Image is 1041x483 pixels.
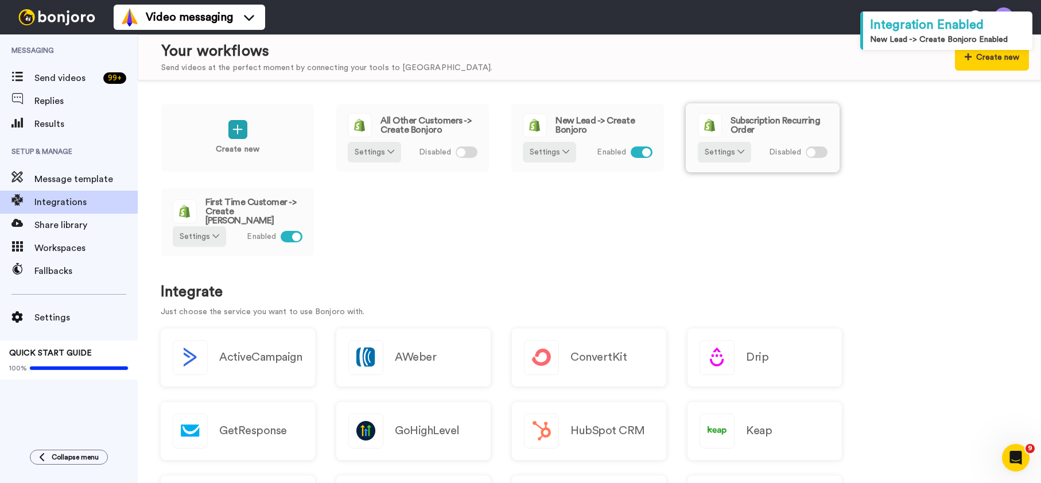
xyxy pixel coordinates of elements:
[769,146,801,159] span: Disabled
[34,264,138,278] span: Fallbacks
[348,142,401,163] button: Settings
[523,114,546,137] img: logo_shopify.svg
[336,103,490,172] a: All Other Customers -> Create BonjoroSettings Disabled
[34,117,138,131] span: Results
[121,8,139,26] img: vm-color.svg
[52,453,99,462] span: Collapse menu
[161,402,315,460] a: GetResponse
[687,329,842,387] a: Drip
[34,311,138,324] span: Settings
[570,424,645,437] h2: HubSpot CRM
[161,329,315,387] button: ActiveCampaign
[173,341,207,374] img: logo_activecampaign.svg
[870,16,1026,34] div: Integration Enabled
[173,414,207,448] img: logo_getresponse.svg
[103,72,126,84] div: 99 +
[9,364,27,373] span: 100%
[34,218,138,232] span: Share library
[34,172,138,186] span: Message template
[14,9,100,25] img: bj-logo-header-white.svg
[247,231,276,243] span: Enabled
[34,94,138,108] span: Replies
[34,195,138,209] span: Integrations
[698,142,751,163] button: Settings
[523,142,576,163] button: Settings
[219,424,287,437] h2: GetResponse
[700,341,734,374] img: logo_drip.svg
[34,71,99,85] span: Send videos
[698,114,721,137] img: logo_shopify.svg
[380,116,477,134] span: All Other Customers -> Create Bonjoro
[336,402,491,460] a: GoHighLevel
[173,200,196,223] img: logo_shopify.svg
[9,349,92,357] span: QUICK START GUIDE
[512,329,666,387] a: ConvertKit
[746,424,772,437] h2: Keap
[687,402,842,460] a: Keap
[161,188,314,257] a: First Time Customer -> Create [PERSON_NAME]Settings Enabled
[219,351,302,364] h2: ActiveCampaign
[1026,444,1035,453] span: 9
[511,103,665,172] a: New Lead -> Create BonjoroSettings Enabled
[336,329,491,387] a: AWeber
[1002,444,1030,472] iframe: Intercom live chat
[686,103,840,172] a: Subscription Recurring OrderSettings Disabled
[731,116,828,134] span: Subscription Recurring Order
[161,306,1018,318] p: Just choose the service you want to use Bonjoro with.
[349,341,383,374] img: logo_aweber.svg
[570,351,627,364] h2: ConvertKit
[161,62,492,74] div: Send videos at the perfect moment by connecting your tools to [GEOGRAPHIC_DATA].
[556,116,652,134] span: New Lead -> Create Bonjoro
[349,414,383,448] img: logo_gohighlevel.png
[173,226,226,247] button: Settings
[216,144,259,156] p: Create new
[395,351,436,364] h2: AWeber
[348,114,371,137] img: logo_shopify.svg
[597,146,626,159] span: Enabled
[525,341,558,374] img: logo_convertkit.svg
[419,146,451,159] span: Disabled
[512,402,666,460] a: HubSpot CRM
[146,9,233,25] span: Video messaging
[34,241,138,255] span: Workspaces
[161,103,314,172] a: Create new
[161,41,492,62] div: Your workflows
[955,44,1029,71] button: Create new
[870,34,1026,45] div: New Lead -> Create Bonjoro Enabled
[30,450,108,465] button: Collapse menu
[525,414,558,448] img: logo_hubspot.svg
[395,424,460,437] h2: GoHighLevel
[161,284,1018,300] h1: Integrate
[205,198,302,225] span: First Time Customer -> Create [PERSON_NAME]
[746,351,768,364] h2: Drip
[700,414,734,448] img: logo_keap.svg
